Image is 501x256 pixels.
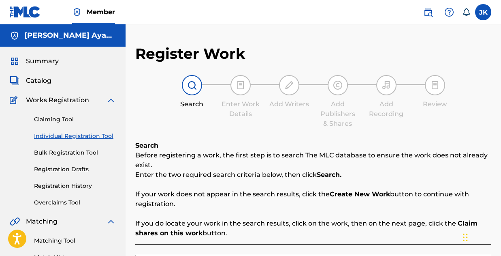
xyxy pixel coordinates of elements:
div: Add Writers [269,99,309,109]
img: search [423,7,433,17]
img: Matching [10,217,20,226]
span: Works Registration [26,95,89,105]
span: Summary [26,56,59,66]
span: Matching [26,217,58,226]
iframe: Chat Widget [460,217,501,256]
div: Enter Work Details [220,99,261,119]
p: Before registering a work, the first step is to search The MLC database to ensure the work does n... [135,151,491,170]
img: step indicator icon for Add Writers [284,80,294,90]
p: Enter the two required search criteria below, then click [135,170,491,180]
img: Summary [10,56,19,66]
p: If you do locate your work in the search results, click on the work, then on the next page, click... [135,219,491,238]
a: Claiming Tool [34,115,116,124]
div: Help [441,4,457,20]
img: step indicator icon for Add Publishers & Shares [333,80,343,90]
a: Individual Registration Tool [34,132,116,140]
h5: Joseph Ayanfe Kolawole [24,31,116,40]
span: Catalog [26,76,51,86]
a: Matching Tool [34,237,116,245]
img: step indicator icon for Review [430,80,440,90]
strong: Search. [317,171,341,179]
img: Accounts [10,31,19,41]
h2: Register Work [135,45,245,63]
img: help [444,7,454,17]
a: Overclaims Tool [34,198,116,207]
b: Search [135,142,158,149]
img: Works Registration [10,95,20,105]
div: Drag [463,225,468,250]
a: Registration Drafts [34,165,116,174]
a: SummarySummary [10,56,59,66]
div: Notifications [462,8,470,16]
img: expand [106,217,116,226]
div: User Menu [475,4,491,20]
div: Add Publishers & Shares [318,99,358,129]
p: If your work does not appear in the search results, click the button to continue with registration. [135,189,491,209]
span: Member [87,7,115,17]
img: step indicator icon for Enter Work Details [236,80,245,90]
div: Review [415,99,455,109]
img: Top Rightsholder [72,7,82,17]
div: Search [172,99,212,109]
strong: Create New Work [330,190,390,198]
div: Add Recording [366,99,407,119]
img: expand [106,95,116,105]
img: MLC Logo [10,6,41,18]
a: Public Search [420,4,436,20]
a: CatalogCatalog [10,76,51,86]
a: Registration History [34,182,116,190]
img: step indicator icon for Add Recording [382,80,391,90]
img: step indicator icon for Search [187,80,197,90]
a: Bulk Registration Tool [34,148,116,157]
img: Catalog [10,76,19,86]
